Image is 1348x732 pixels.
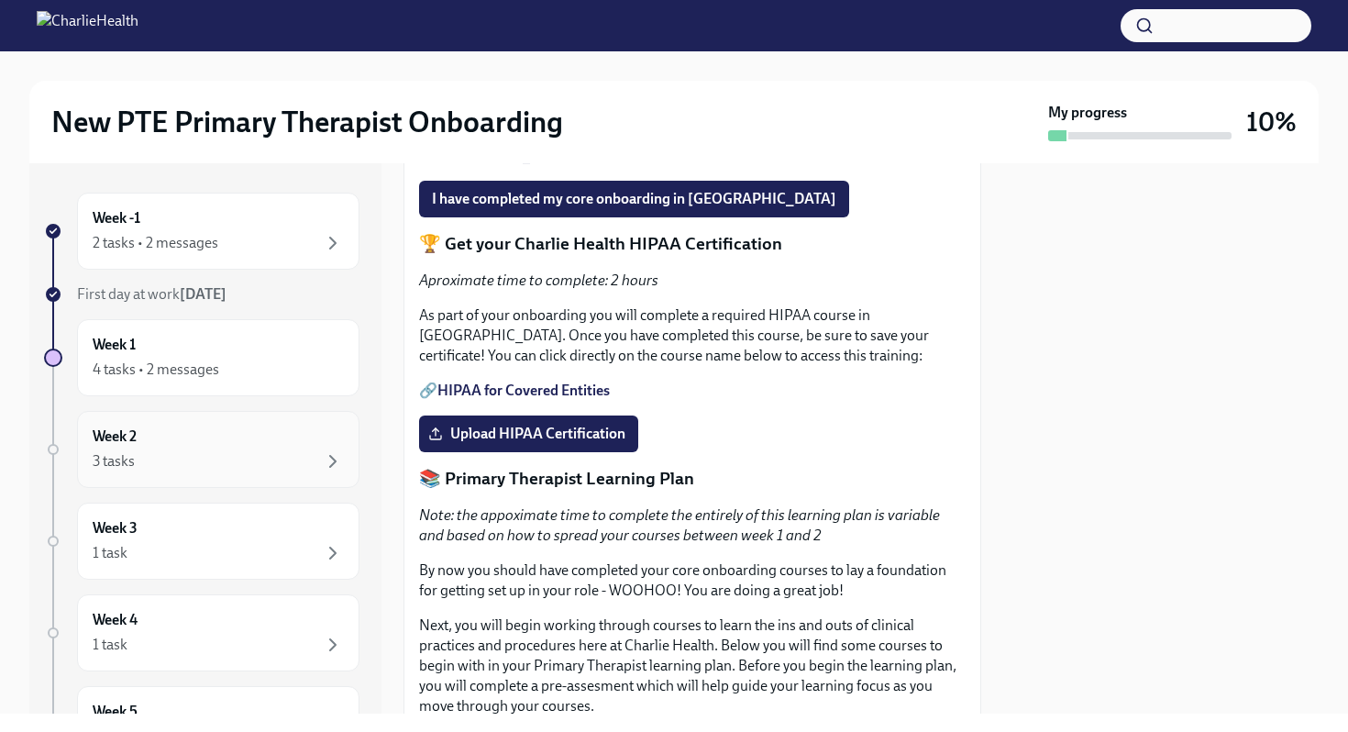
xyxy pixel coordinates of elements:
h3: 10% [1246,105,1297,139]
div: 3 tasks [93,451,135,471]
a: Week 31 task [44,503,359,580]
label: Upload HIPAA Certification [419,416,638,452]
p: 🏆 Get your Charlie Health HIPAA Certification [419,232,966,256]
h6: Week 5 [93,702,138,722]
a: HIPAA for Covered Entities [437,382,610,399]
strong: [DATE] [180,285,227,303]
h6: Week 2 [93,427,137,447]
a: Week 14 tasks • 2 messages [44,319,359,396]
div: 4 tasks • 2 messages [93,360,219,380]
h6: Week 1 [93,335,136,355]
button: I have completed my core onboarding in [GEOGRAPHIC_DATA] [419,181,849,217]
div: 2 tasks • 2 messages [93,233,218,253]
h6: Week 4 [93,610,138,630]
p: 🔗 [419,381,966,401]
h6: Week -1 [93,208,140,228]
span: Upload HIPAA Certification [432,425,625,443]
p: Next, you will begin working through courses to learn the ins and outs of clinical practices and ... [419,616,966,716]
p: By now you should have completed your core onboarding courses to lay a foundation for getting set... [419,560,966,601]
a: Week 41 task [44,594,359,671]
strong: My progress [1048,103,1127,123]
a: Week -12 tasks • 2 messages [44,193,359,270]
div: 1 task [93,635,127,655]
img: CharlieHealth [37,11,138,40]
span: First day at work [77,285,227,303]
h6: Week 3 [93,518,138,538]
p: As part of your onboarding you will complete a required HIPAA course in [GEOGRAPHIC_DATA]. Once y... [419,305,966,366]
span: I have completed my core onboarding in [GEOGRAPHIC_DATA] [432,190,836,208]
em: Note: the appoximate time to complete the entirely of this learning plan is variable and based on... [419,506,940,544]
em: Aproximate time to complete: 2 hours [419,272,658,289]
a: Week 23 tasks [44,411,359,488]
h2: New PTE Primary Therapist Onboarding [51,104,563,140]
p: 📚 Primary Therapist Learning Plan [419,467,966,491]
a: First day at work[DATE] [44,284,359,305]
div: 1 task [93,543,127,563]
